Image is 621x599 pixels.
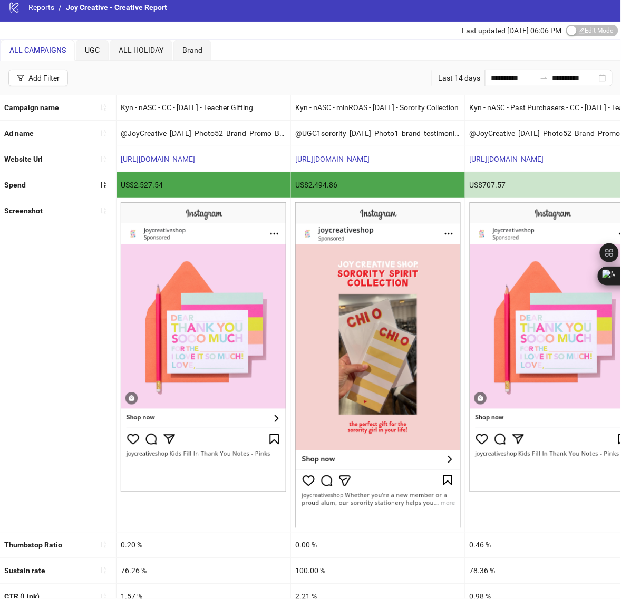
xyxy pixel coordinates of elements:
[4,207,43,215] b: Screenshot
[291,172,465,198] div: US$2,494.86
[540,74,548,82] span: to
[66,3,167,12] span: Joy Creative - Creative Report
[121,155,195,163] a: [URL][DOMAIN_NAME]
[4,541,62,549] b: Thumbstop Ratio
[8,70,68,86] button: Add Filter
[462,26,562,35] span: Last updated [DATE] 06:06 PM
[182,46,202,54] span: Brand
[432,70,485,86] div: Last 14 days
[291,95,465,120] div: Kyn - nASC - minROAS - [DATE] - Sorority Collection
[100,181,107,189] span: sort-descending
[119,46,163,54] span: ALL HOLIDAY
[4,129,34,138] b: Ad name
[100,130,107,137] span: sort-ascending
[4,567,45,575] b: Sustain rate
[291,558,465,584] div: 100.00 %
[117,533,290,558] div: 0.20 %
[117,121,290,146] div: @JoyCreative_[DATE]_Photo52_Brand_Promo_Back2SchoolTchGifts_JoyCreative_1x1
[4,155,43,163] b: Website Url
[117,558,290,584] div: 76.26 %
[9,46,66,54] span: ALL CAMPAIGNS
[117,172,290,198] div: US$2,527.54
[295,202,461,527] img: Screenshot 120234438549590706
[28,74,60,82] div: Add Filter
[100,207,107,214] span: sort-ascending
[117,95,290,120] div: Kyn - nASC - CC - [DATE] - Teacher Gifting
[470,155,544,163] a: [URL][DOMAIN_NAME]
[17,74,24,82] span: filter
[100,541,107,548] span: sort-ascending
[291,121,465,146] div: @UGC1sorority_[DATE]_Photo1_brand_testimonial_SororitySpiritCollection_JoyCreative__iter0
[26,2,56,13] a: Reports
[540,74,548,82] span: swap-right
[4,181,26,189] b: Spend
[100,155,107,163] span: sort-ascending
[295,155,370,163] a: [URL][DOMAIN_NAME]
[59,2,62,13] li: /
[291,533,465,558] div: 0.00 %
[4,103,59,112] b: Campaign name
[121,202,286,492] img: Screenshot 120232942109650706
[85,46,100,54] span: UGC
[100,567,107,574] span: sort-ascending
[100,104,107,111] span: sort-ascending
